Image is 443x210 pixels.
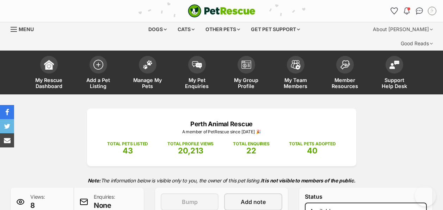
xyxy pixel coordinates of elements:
ul: Account quick links [388,5,438,17]
img: group-profile-icon-3fa3cf56718a62981997c0bc7e787c4b2cf8bcc04b72c1350f741eb67cf2f40e.svg [241,60,251,69]
span: My Team Members [280,77,312,89]
p: A member of PetRescue since [DATE] 🎉 [98,129,346,135]
span: 22 [246,146,256,155]
img: Naja profile pic [429,7,436,14]
img: add-pet-listing-icon-0afa8454b4691262ce3f59096e99ab1cd57d4a30225e0717b998d2c9b9846f56.svg [93,60,103,70]
a: Conversations [414,5,425,17]
p: TOTAL PETS LISTED [107,141,148,147]
span: Member Resources [329,77,361,89]
a: My Team Members [271,52,320,94]
span: My Pet Enquiries [181,77,213,89]
p: TOTAL PROFILE VIEWS [167,141,214,147]
strong: It is not visible to members of the public. [261,177,356,183]
img: member-resources-icon-8e73f808a243e03378d46382f2149f9095a855e16c252ad45f914b54edf8863c.svg [340,60,350,70]
span: Support Help Desk [379,77,410,89]
span: Add a Pet Listing [82,77,114,89]
img: notifications-46538b983faf8c2785f20acdc204bb7945ddae34d4c08c2a6579f10ce5e182be.svg [404,7,410,14]
div: Dogs [143,22,172,36]
span: 40 [307,146,318,155]
img: logo-cat-932fe2b9b8326f06289b0f2fb663e598f794de774fb13d1741a6617ecf9a85b4.svg [188,4,256,18]
span: Bump [182,198,198,206]
strong: Note: [88,177,101,183]
a: My Pet Enquiries [172,52,222,94]
a: Manage My Pets [123,52,172,94]
a: My Rescue Dashboard [24,52,74,94]
p: TOTAL ENQUIRIES [233,141,269,147]
img: manage-my-pets-icon-02211641906a0b7f246fdf0571729dbe1e7629f14944591b6c1af311fb30b64b.svg [143,60,153,69]
div: Get pet support [246,22,305,36]
span: My Group Profile [230,77,262,89]
span: My Rescue Dashboard [33,77,65,89]
a: Member Resources [320,52,370,94]
span: Menu [19,26,34,32]
span: 20,213 [178,146,203,155]
span: Add note [241,198,266,206]
label: Status [305,193,427,200]
button: Notifications [401,5,412,17]
img: team-members-icon-5396bd8760b3fe7c0b43da4ab00e1e3bb1a5d9ba89233759b79545d2d3fc5d0d.svg [291,60,301,69]
a: Add a Pet Listing [74,52,123,94]
span: 43 [123,146,133,155]
div: Other pets [201,22,245,36]
a: Favourites [388,5,400,17]
a: PetRescue [188,4,256,18]
a: Support Help Desk [370,52,419,94]
span: Manage My Pets [132,77,164,89]
div: Good Reads [396,36,438,51]
img: dashboard-icon-eb2f2d2d3e046f16d808141f083e7271f6b2e854fb5c12c21221c1fb7104beca.svg [44,60,54,70]
img: pet-enquiries-icon-7e3ad2cf08bfb03b45e93fb7055b45f3efa6380592205ae92323e6603595dc1f.svg [192,61,202,69]
div: Cats [173,22,199,36]
p: TOTAL PETS ADOPTED [289,141,336,147]
button: My account [426,5,438,17]
img: chat-41dd97257d64d25036548639549fe6c8038ab92f7586957e7f3b1b290dea8141.svg [416,7,423,14]
div: About [PERSON_NAME] [368,22,438,36]
p: Perth Animal Rescue [98,119,346,129]
img: help-desk-icon-fdf02630f3aa405de69fd3d07c3f3aa587a6932b1a1747fa1d2bba05be0121f9.svg [389,60,399,69]
iframe: Help Scout Beacon - Open [415,185,436,206]
p: The information below is visible only to you, the owner of this pet listing. [11,173,432,188]
a: Menu [11,22,39,35]
a: My Group Profile [222,52,271,94]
